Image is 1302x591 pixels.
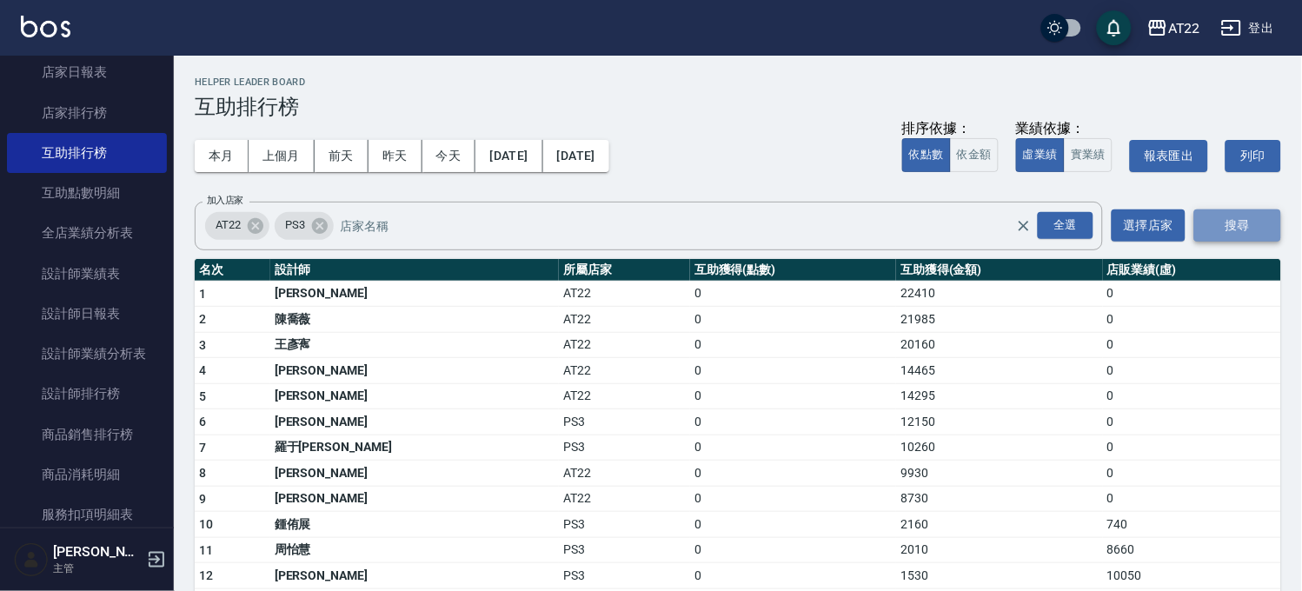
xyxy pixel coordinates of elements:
[1103,332,1281,358] td: 0
[1097,10,1132,45] button: save
[249,140,315,172] button: 上個月
[270,409,560,435] td: [PERSON_NAME]
[690,281,896,307] td: 0
[690,563,896,589] td: 0
[207,194,243,207] label: 加入店家
[690,435,896,461] td: 0
[1103,259,1281,282] th: 店販業績(虛)
[559,486,690,512] td: AT22
[195,95,1281,119] h3: 互助排行榜
[7,334,167,374] a: 設計師業績分析表
[559,512,690,538] td: PS3
[1064,138,1113,172] button: 實業績
[7,133,167,173] a: 互助排行榜
[199,441,206,455] span: 7
[199,312,206,326] span: 2
[7,173,167,213] a: 互助點數明細
[690,486,896,512] td: 0
[7,254,167,294] a: 設計師業績表
[53,543,142,561] h5: [PERSON_NAME]
[1103,537,1281,563] td: 8660
[543,140,609,172] button: [DATE]
[690,259,896,282] th: 互助獲得(點數)
[896,563,1102,589] td: 1530
[1103,358,1281,384] td: 0
[7,374,167,414] a: 設計師排行榜
[336,210,1047,241] input: 店家名稱
[199,389,206,403] span: 5
[21,16,70,37] img: Logo
[205,216,251,234] span: AT22
[422,140,476,172] button: 今天
[270,332,560,358] td: 王彥寯
[199,363,206,377] span: 4
[559,563,690,589] td: PS3
[1168,17,1200,39] div: AT22
[1034,209,1097,242] button: Open
[1103,281,1281,307] td: 0
[199,492,206,506] span: 9
[270,358,560,384] td: [PERSON_NAME]
[559,307,690,333] td: AT22
[1112,209,1186,242] button: 選擇店家
[896,358,1102,384] td: 14465
[275,212,334,240] div: PS3
[690,358,896,384] td: 0
[896,307,1102,333] td: 21985
[7,93,167,133] a: 店家排行榜
[199,338,206,352] span: 3
[690,512,896,538] td: 0
[475,140,542,172] button: [DATE]
[195,259,270,282] th: 名次
[1214,12,1281,44] button: 登出
[559,435,690,461] td: PS3
[7,415,167,455] a: 商品銷售排行榜
[7,455,167,495] a: 商品消耗明細
[195,140,249,172] button: 本月
[559,383,690,409] td: AT22
[195,76,1281,88] h2: Helper Leader Board
[1194,209,1281,242] button: 搜尋
[1103,563,1281,589] td: 10050
[1016,138,1065,172] button: 虛業績
[1103,461,1281,487] td: 0
[270,512,560,538] td: 鍾侑展
[199,543,214,557] span: 11
[559,537,690,563] td: PS3
[270,461,560,487] td: [PERSON_NAME]
[896,259,1102,282] th: 互助獲得(金額)
[896,512,1102,538] td: 2160
[690,537,896,563] td: 0
[270,435,560,461] td: 羅于[PERSON_NAME]
[896,383,1102,409] td: 14295
[559,281,690,307] td: AT22
[1130,140,1208,172] button: 報表匯出
[270,486,560,512] td: [PERSON_NAME]
[1226,140,1281,172] button: 列印
[1038,212,1093,239] div: 全選
[896,332,1102,358] td: 20160
[205,212,269,240] div: AT22
[1103,383,1281,409] td: 0
[1103,486,1281,512] td: 0
[896,461,1102,487] td: 9930
[315,140,369,172] button: 前天
[559,409,690,435] td: PS3
[950,138,999,172] button: 依金額
[690,332,896,358] td: 0
[14,542,49,577] img: Person
[270,537,560,563] td: 周怡慧
[275,216,316,234] span: PS3
[559,358,690,384] td: AT22
[199,466,206,480] span: 8
[7,52,167,92] a: 店家日報表
[7,213,167,253] a: 全店業績分析表
[690,409,896,435] td: 0
[690,461,896,487] td: 0
[902,138,951,172] button: 依點數
[896,537,1102,563] td: 2010
[369,140,422,172] button: 昨天
[896,486,1102,512] td: 8730
[896,409,1102,435] td: 12150
[896,281,1102,307] td: 22410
